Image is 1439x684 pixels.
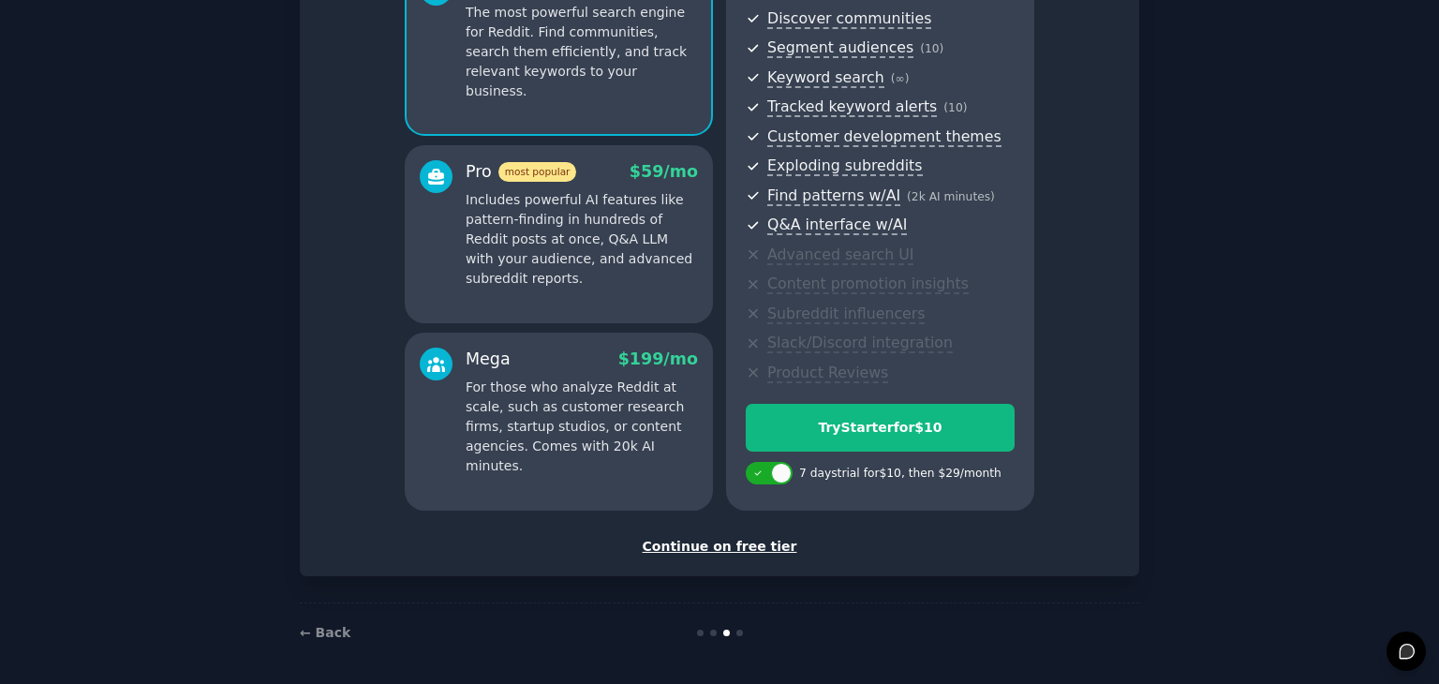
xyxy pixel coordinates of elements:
[767,364,888,383] span: Product Reviews
[746,404,1015,452] button: TryStarterfor$10
[747,418,1014,438] div: Try Starter for $10
[767,9,931,29] span: Discover communities
[466,378,698,476] p: For those who analyze Reddit at scale, such as customer research firms, startup studios, or conte...
[943,101,967,114] span: ( 10 )
[630,162,698,181] span: $ 59 /mo
[618,349,698,368] span: $ 199 /mo
[767,68,884,88] span: Keyword search
[767,334,953,353] span: Slack/Discord integration
[920,42,943,55] span: ( 10 )
[300,625,350,640] a: ← Back
[907,190,995,203] span: ( 2k AI minutes )
[767,216,907,235] span: Q&A interface w/AI
[466,348,511,371] div: Mega
[767,38,913,58] span: Segment audiences
[767,245,913,265] span: Advanced search UI
[466,3,698,101] p: The most powerful search engine for Reddit. Find communities, search them efficiently, and track ...
[767,305,925,324] span: Subreddit influencers
[319,537,1120,557] div: Continue on free tier
[767,275,969,294] span: Content promotion insights
[498,162,577,182] span: most popular
[466,190,698,289] p: Includes powerful AI features like pattern-finding in hundreds of Reddit posts at once, Q&A LLM w...
[767,97,937,117] span: Tracked keyword alerts
[799,466,1001,483] div: 7 days trial for $10 , then $ 29 /month
[767,186,900,206] span: Find patterns w/AI
[466,160,576,184] div: Pro
[767,127,1001,147] span: Customer development themes
[891,72,910,85] span: ( ∞ )
[767,156,922,176] span: Exploding subreddits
